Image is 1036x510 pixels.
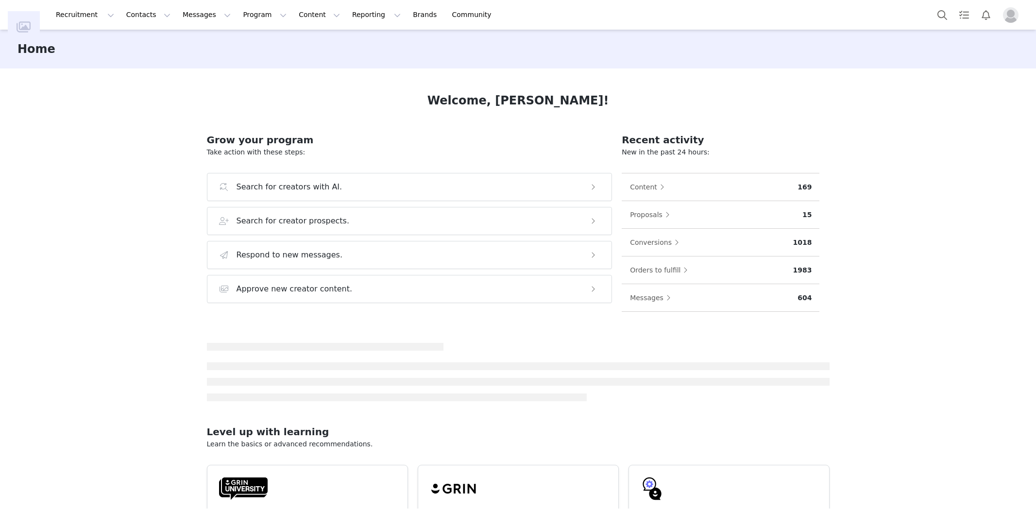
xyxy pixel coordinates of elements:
img: GRIN-University-Logo-Black.svg [219,477,268,500]
h2: Level up with learning [207,425,830,439]
p: 604 [798,293,812,303]
h3: Search for creators with AI. [237,181,342,193]
button: Messages [629,290,676,306]
button: Respond to new messages. [207,241,612,269]
h3: Approve new creator content. [237,283,353,295]
p: New in the past 24 hours: [622,147,819,157]
a: Tasks [953,4,975,26]
h3: Home [17,40,55,58]
p: Take action with these steps: [207,147,612,157]
p: 15 [802,210,812,220]
p: 1983 [793,265,812,275]
h1: Welcome, [PERSON_NAME]! [427,92,609,109]
button: Orders to fulfill [629,262,693,278]
button: Recruitment [50,4,120,26]
h2: Recent activity [622,133,819,147]
p: Learn the basics or advanced recommendations. [207,439,830,449]
button: Content [293,4,346,26]
button: Profile [997,7,1028,23]
h3: Respond to new messages. [237,249,343,261]
a: Brands [407,4,445,26]
img: grin-logo-black.svg [430,477,478,500]
button: Messages [177,4,237,26]
p: 169 [798,182,812,192]
h2: Grow your program [207,133,612,147]
button: Program [237,4,292,26]
button: Search for creator prospects. [207,207,612,235]
button: Search [932,4,953,26]
button: Reporting [346,4,407,26]
button: Search for creators with AI. [207,173,612,201]
button: Notifications [975,4,997,26]
button: Conversions [629,235,684,250]
img: placeholder-profile.jpg [1003,7,1019,23]
button: Proposals [629,207,675,222]
button: Approve new creator content. [207,275,612,303]
button: Contacts [120,4,176,26]
img: GRIN-help-icon.svg [641,477,664,500]
a: Community [446,4,502,26]
p: 1018 [793,238,812,248]
button: Content [629,179,669,195]
h3: Search for creator prospects. [237,215,350,227]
